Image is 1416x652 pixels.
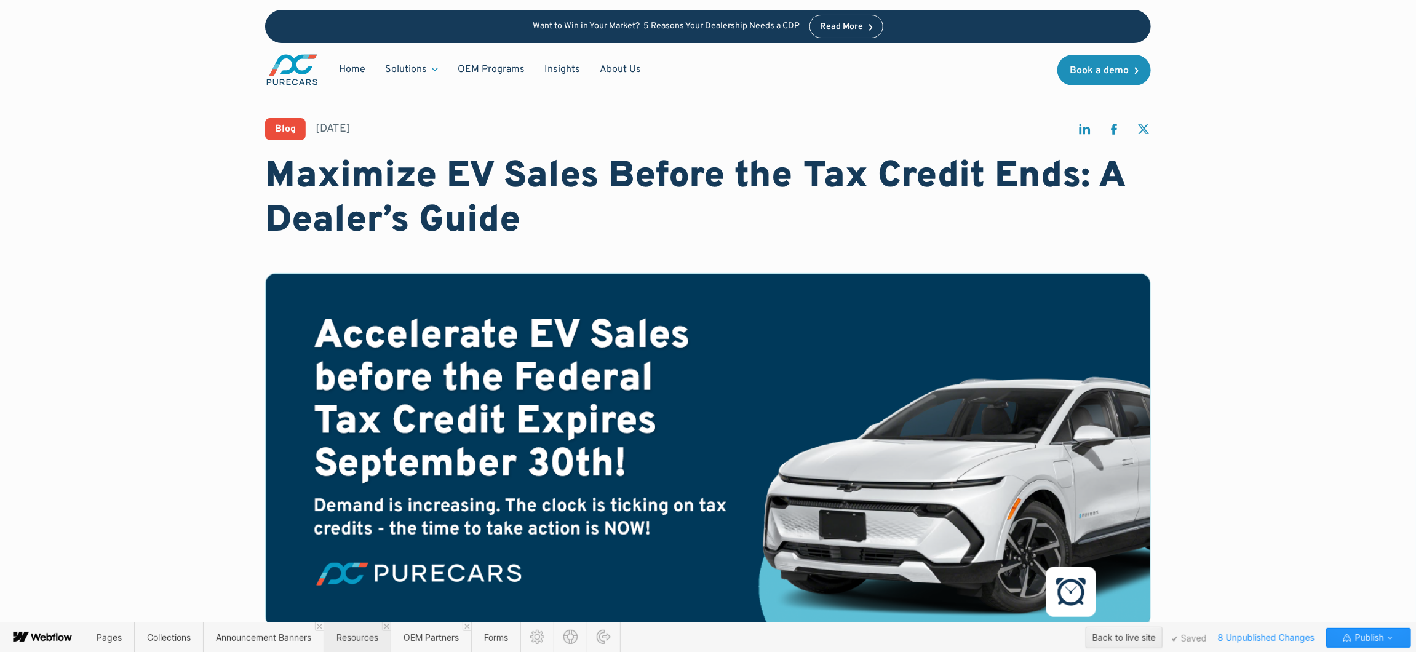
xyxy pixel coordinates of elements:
[275,124,296,134] div: Blog
[404,632,459,643] span: OEM Partners
[1077,122,1092,142] a: share on linkedin
[216,632,311,643] span: Announcement Banners
[385,63,427,76] div: Solutions
[1086,627,1163,648] button: Back to live site
[533,22,800,32] p: Want to Win in Your Market? 5 Reasons Your Dealership Needs a CDP
[448,58,535,81] a: OEM Programs
[147,632,191,643] span: Collections
[1092,629,1156,647] div: Back to live site
[1212,628,1320,647] span: 8 Unpublished Changes
[1353,629,1384,647] span: Publish
[97,632,122,643] span: Pages
[336,632,378,643] span: Resources
[463,622,471,631] a: Close 'OEM Partners' tab
[809,15,883,38] a: Read More
[1107,122,1121,142] a: share on facebook
[329,58,375,81] a: Home
[590,58,651,81] a: About Us
[382,622,391,631] a: Close 'Resources' tab
[1057,55,1151,85] a: Book a demo
[265,53,319,87] a: main
[316,121,351,137] div: [DATE]
[1070,66,1129,76] div: Book a demo
[1172,636,1207,642] span: Saved
[1136,122,1151,142] a: share on twitter
[315,622,324,631] a: Close 'Announcement Banners' tab
[265,53,319,87] img: purecars logo
[1326,628,1411,648] button: Publish
[375,58,448,81] div: Solutions
[265,155,1151,244] h1: Maximize EV Sales Before the Tax Credit Ends: A Dealer’s Guide
[484,632,508,643] span: Forms
[820,23,863,31] div: Read More
[535,58,590,81] a: Insights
